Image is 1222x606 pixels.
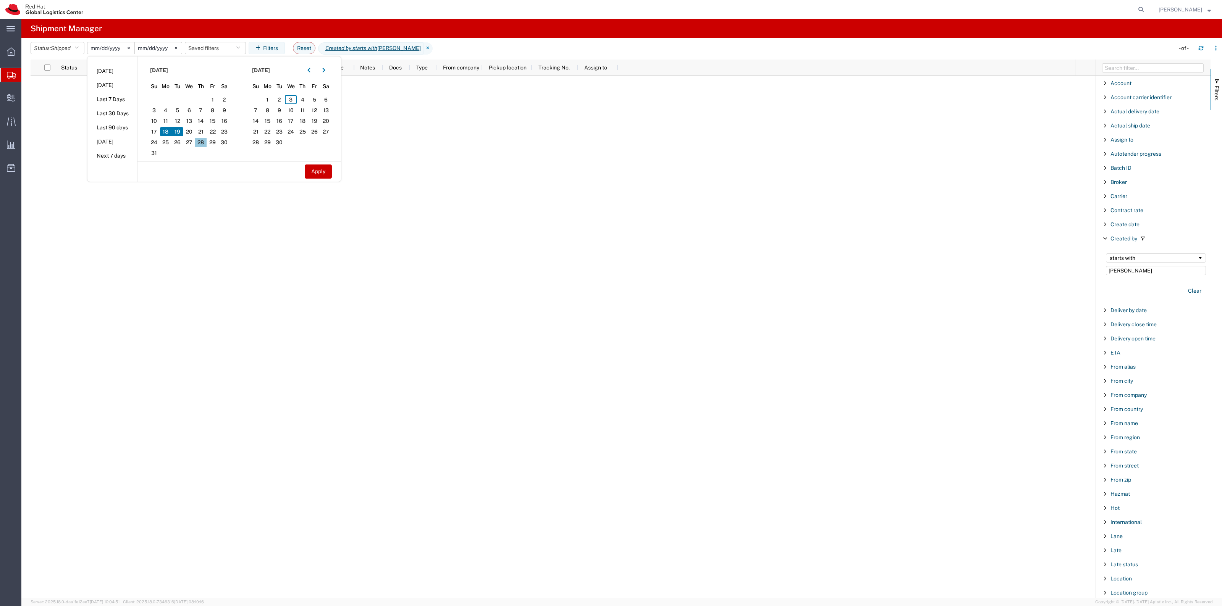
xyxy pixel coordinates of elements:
[148,138,160,147] span: 24
[1095,599,1213,605] span: Copyright © [DATE]-[DATE] Agistix Inc., All Rights Reserved
[160,106,172,115] span: 4
[1110,561,1138,567] span: Late status
[1110,307,1147,313] span: Deliver by date
[1110,207,1143,213] span: Contract rate
[273,82,285,90] span: Tu
[538,64,570,71] span: Tracking No.
[160,127,172,136] span: 18
[250,106,262,115] span: 7
[148,116,160,126] span: 10
[1110,122,1150,129] span: Actual ship date
[262,127,273,136] span: 22
[1158,5,1211,14] button: [PERSON_NAME]
[171,116,183,126] span: 12
[285,106,297,115] span: 10
[31,600,120,604] span: Server: 2025.18.0-daa1fe12ee7
[320,116,332,126] span: 20
[293,42,315,54] button: Reset
[285,127,297,136] span: 24
[273,138,285,147] span: 30
[262,95,273,104] span: 1
[87,106,137,121] li: Last 30 Days
[320,95,332,104] span: 6
[1110,463,1139,469] span: From street
[218,82,230,90] span: Sa
[273,95,285,104] span: 2
[309,95,320,104] span: 5
[1106,266,1206,275] input: Filter Value
[183,106,195,115] span: 6
[150,66,168,74] span: [DATE]
[1110,406,1143,412] span: From country
[171,138,183,147] span: 26
[1110,151,1161,157] span: Autotender progress
[160,82,172,90] span: Mo
[31,19,102,38] h4: Shipment Manager
[218,138,230,147] span: 30
[1110,94,1172,100] span: Account carrier identifier
[262,138,273,147] span: 29
[51,45,71,51] span: Shipped
[262,106,273,115] span: 8
[1183,285,1206,297] button: Clear
[1110,108,1159,114] span: Actual delivery date
[320,127,332,136] span: 27
[318,42,423,55] span: Created by starts with Jamie Lien
[1106,253,1206,263] div: Filtering operator
[309,127,320,136] span: 26
[1179,44,1192,52] div: - of -
[207,138,218,147] span: 29
[320,82,332,90] span: Sa
[148,82,160,90] span: Su
[489,64,527,71] span: Pickup location
[305,164,332,179] button: Apply
[1110,505,1120,511] span: Hot
[262,116,273,126] span: 15
[1110,80,1131,86] span: Account
[262,82,273,90] span: Mo
[250,127,262,136] span: 21
[1110,533,1123,539] span: Lane
[252,66,270,74] span: [DATE]
[1110,519,1142,525] span: International
[309,116,320,126] span: 19
[1159,5,1202,14] span: Robert Lomax
[195,106,207,115] span: 7
[1110,575,1132,582] span: Location
[90,600,120,604] span: [DATE] 10:04:51
[218,127,230,136] span: 23
[160,116,172,126] span: 11
[183,127,195,136] span: 20
[1110,590,1148,596] span: Location group
[1110,235,1137,242] span: Created by
[1110,434,1140,440] span: From region
[195,116,207,126] span: 14
[1110,420,1138,426] span: From name
[360,64,375,71] span: Notes
[148,106,160,115] span: 3
[1110,179,1127,185] span: Broker
[87,42,134,54] input: Not set
[195,127,207,136] span: 21
[584,64,607,71] span: Assign to
[207,127,218,136] span: 22
[1110,137,1133,143] span: Assign to
[273,106,285,115] span: 9
[87,149,137,163] li: Next 7 days
[160,138,172,147] span: 25
[325,44,377,52] i: Created by starts with
[135,42,182,54] input: Not set
[148,127,160,136] span: 17
[183,138,195,147] span: 27
[1110,321,1157,327] span: Delivery close time
[309,106,320,115] span: 12
[416,64,428,71] span: Type
[87,92,137,106] li: Last 7 Days
[183,82,195,90] span: We
[174,600,204,604] span: [DATE] 08:10:16
[183,116,195,126] span: 13
[1110,392,1147,398] span: From company
[218,116,230,126] span: 16
[87,121,137,135] li: Last 90 days
[171,127,183,136] span: 19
